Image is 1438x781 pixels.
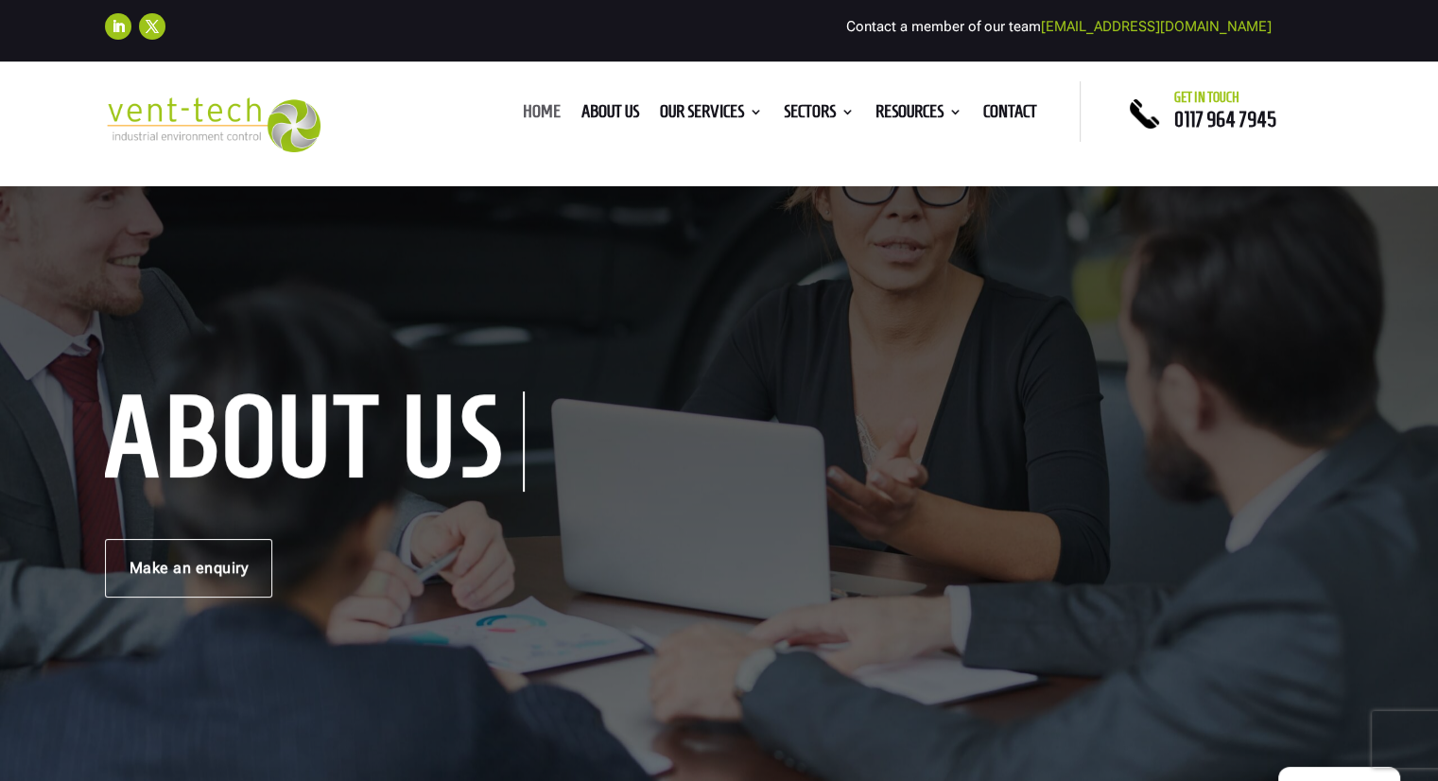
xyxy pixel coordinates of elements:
h1: About us [105,391,525,492]
a: [EMAIL_ADDRESS][DOMAIN_NAME] [1041,18,1272,35]
a: Follow on X [139,13,165,40]
a: Our Services [660,105,763,126]
a: About us [581,105,639,126]
img: 2023-09-27T08_35_16.549ZVENT-TECH---Clear-background [105,97,321,153]
a: Follow on LinkedIn [105,13,131,40]
a: 0117 964 7945 [1174,108,1276,130]
a: Contact [983,105,1037,126]
a: Home [523,105,561,126]
span: Get in touch [1174,90,1239,105]
a: Resources [875,105,962,126]
a: Sectors [784,105,855,126]
a: Make an enquiry [105,539,273,598]
span: Contact a member of our team [846,18,1272,35]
